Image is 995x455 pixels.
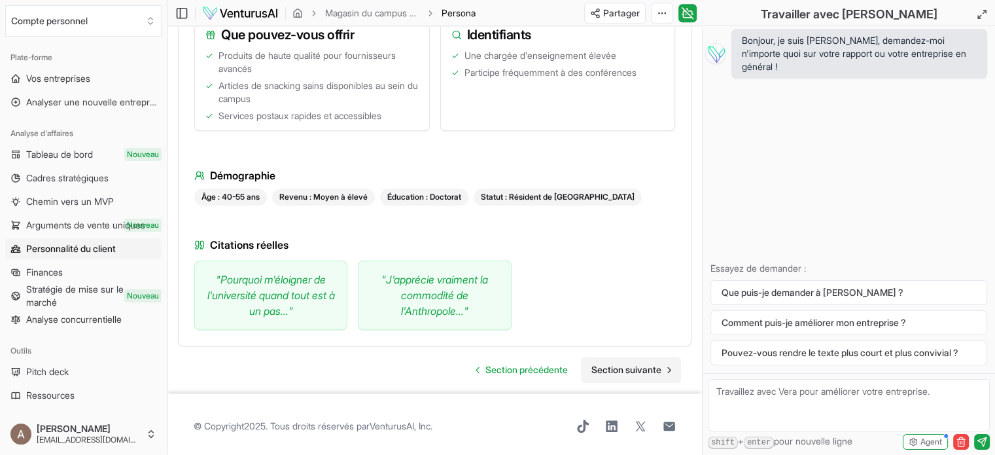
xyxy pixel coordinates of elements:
[292,7,476,20] nav: fil d'Ariane
[710,340,987,365] button: Pouvez-vous rendre le texte plus court et plus convivial ?
[210,169,275,182] font: Démographie
[710,263,806,274] font: Essayez de demander :
[194,420,244,431] font: © Copyright
[744,437,774,449] kbd: enter
[26,172,109,183] font: Cadres stratégiques
[710,280,987,305] button: Que puis-je demander à [PERSON_NAME] ?
[722,317,906,328] font: Comment puis-je améliorer mon entreprise ?
[708,437,738,449] kbd: shift
[5,418,162,450] button: [PERSON_NAME][EMAIL_ADDRESS][DOMAIN_NAME]
[26,266,63,278] font: Finances
[288,304,293,318] font: "
[325,7,442,18] font: Magasin du campus Z-Alpha
[221,27,354,43] font: Que pouvez-vous offrir
[26,390,75,401] font: Ressources
[603,7,640,18] font: Partager
[738,435,744,446] font: +
[742,35,966,72] font: Bonjour, je suis [PERSON_NAME], demandez-moi n'importe quoi sur votre rapport ou votre entreprise...
[5,168,162,189] a: Cadres stratégiques
[5,68,162,89] a: Vos entreprises
[5,5,162,37] button: Sélectionnez une organisation
[5,191,162,212] a: Chemin vers un MVP
[370,420,430,431] a: VenturusAI, Inc
[5,215,162,236] a: Arguments de vente uniquesNouveau
[201,192,260,202] font: Âge : 40-55 ans
[5,309,162,330] a: Analyse concurrentielle
[464,67,637,78] font: Participe fréquemment à des conférences
[387,192,461,202] font: Éducation : Doctorat
[5,361,162,382] a: Pitch deck
[10,128,73,138] font: Analyse d'affaires
[218,110,381,121] font: Services postaux rapides et accessibles
[26,149,93,160] font: Tableau de bord
[218,80,418,104] font: Articles de snacking sains disponibles au sein du campus
[464,50,616,61] font: Une chargée d'enseignement élevée
[774,435,852,446] font: pour nouvelle ligne
[903,434,948,450] button: Agent
[467,27,531,43] font: Identifiants
[26,196,114,207] font: Chemin vers un MVP
[127,149,159,159] font: Nouveau
[127,220,159,230] font: Nouveau
[464,304,468,318] font: "
[10,424,31,445] img: ACg8ocKZ1UavvU68Bl4mjUgycgSzkcJADW09bqMTGr03IZrmbY0L2Nc=s96-c
[722,287,903,298] font: Que puis-je demander à [PERSON_NAME] ?
[26,366,69,377] font: Pitch deck
[207,273,335,318] font: Pourquoi m'éloigner de l'université quand tout est à un pas...
[5,92,162,113] a: Analyser une nouvelle entreprise
[5,262,162,283] a: Finances
[218,50,396,74] font: Produits de haute qualité pour fournisseurs avancés
[10,52,52,62] font: Plate-forme
[920,437,942,446] font: Agent
[210,238,288,251] font: Citations réelles
[37,423,111,434] font: [PERSON_NAME]
[244,420,266,431] font: 2025
[5,144,162,165] a: Tableau de bordNouveau
[5,238,162,259] a: Personnalité du client
[11,15,88,26] font: Compte personnel
[26,314,122,325] font: Analyse concurrentielle
[216,273,220,286] font: "
[266,420,370,431] font: . Tous droits réservés par
[466,357,578,383] a: Aller à la page précédente
[325,7,419,20] a: Magasin du campus Z-Alpha
[279,192,368,202] font: Revenu : Moyen à élevé
[761,7,937,21] font: Travailler avec [PERSON_NAME]
[442,7,476,20] span: Persona
[584,3,646,24] button: Partager
[485,364,568,375] font: Section précédente
[466,357,681,383] nav: pagination
[381,273,386,286] font: "
[127,291,159,300] font: Nouveau
[386,273,488,318] font: J'apprécie vraiment la commodité de l'Anthropole...
[591,364,661,375] font: Section suivante
[581,357,681,383] a: Aller à la page suivante
[26,243,116,254] font: Personnalité du client
[705,43,726,64] img: Véra
[430,420,432,431] font: .
[26,96,162,107] font: Analyser une nouvelle entreprise
[5,385,162,406] a: Ressources
[722,347,958,358] font: Pouvez-vous rendre le texte plus court et plus convivial ?
[481,192,635,202] font: Statut : Résident de [GEOGRAPHIC_DATA]
[26,219,145,230] font: Arguments de vente uniques
[26,73,90,84] font: Vos entreprises
[10,346,31,355] font: Outils
[5,285,162,306] a: Stratégie de mise sur le marchéNouveau
[202,5,279,21] img: logo
[710,310,987,335] button: Comment puis-je améliorer mon entreprise ?
[37,435,164,445] font: [EMAIL_ADDRESS][DOMAIN_NAME]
